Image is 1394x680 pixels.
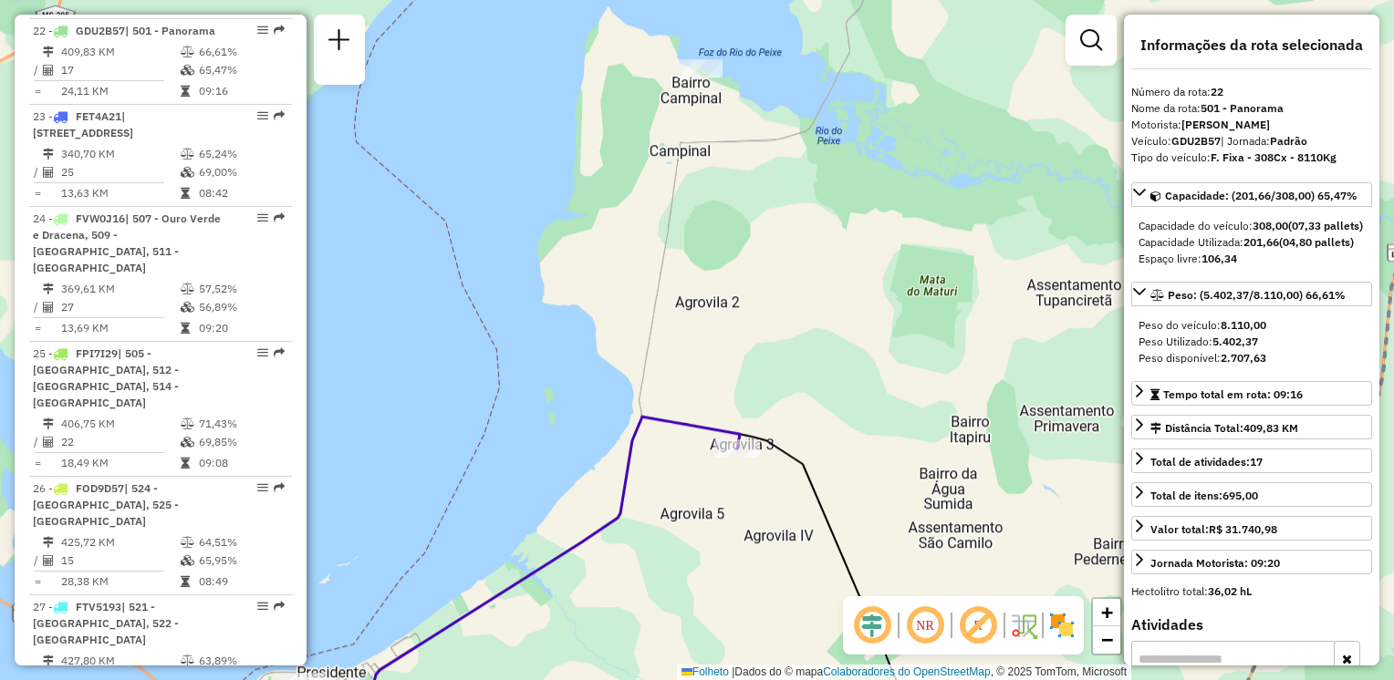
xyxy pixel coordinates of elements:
i: Tempo total em rota [181,458,190,469]
div: Peso: (5.402,37/8.110,00) 66,61% [1131,310,1372,374]
strong: 8.110,00 [1221,318,1266,332]
font: Motorista: [1131,118,1270,131]
td: / [33,61,42,79]
a: Total de atividades:17 [1131,448,1372,473]
strong: R$ 31.740,98 [1209,522,1277,536]
span: Total de atividades: [1150,455,1263,469]
td: 71,43% [198,415,285,433]
div: Jornada Motorista: 09:20 [1150,555,1280,572]
a: Total de itens:695,00 [1131,482,1372,507]
i: % de utilização da cubagem [181,167,194,178]
td: 08:49 [198,572,285,591]
span: | [STREET_ADDRESS] [33,109,133,139]
a: Tempo total em rota: 09:16 [1131,381,1372,406]
i: % de utilização do peso [181,283,194,294]
span: Exibir rótulo [956,603,1000,647]
strong: 2.707,63 [1221,351,1266,365]
td: 28,38 KM [60,572,180,591]
em: Opções [257,212,268,223]
i: % de utilização da cubagem [181,437,194,448]
i: Distância Total [43,46,54,57]
td: 64,51% [198,533,285,551]
td: / [33,551,42,570]
a: Colaboradores do OpenStreetMap [823,665,990,678]
em: Rota exportada [274,347,285,358]
td: 425,72 KM [60,533,180,551]
font: 25 - [33,346,53,360]
font: Peso Utilizado: [1139,335,1258,348]
td: 18,49 KM [60,454,180,472]
td: 24,11 KM [60,82,180,100]
em: Rota exportada [274,110,285,121]
div: Total de itens: [1150,488,1258,504]
strong: 5.402,37 [1212,335,1258,348]
td: 369,61 KM [60,280,180,298]
a: Distância Total:409,83 KM [1131,415,1372,439]
a: Capacidade: (201,66/308,00) 65,47% [1131,182,1372,207]
div: Espaço livre: [1139,251,1365,267]
td: 09:16 [198,82,285,100]
span: Ocultar deslocamento [850,603,894,647]
font: 69,00% [199,165,237,179]
font: Distância Total: [1165,421,1298,435]
td: 22 [60,433,180,451]
font: 56,89% [199,300,237,314]
td: = [33,82,42,100]
strong: Padrão [1270,134,1307,148]
img: Exibir/Ocultar setores [1047,611,1077,640]
td: 409,83 KM [60,43,180,61]
i: % de utilização do peso [181,418,194,429]
td: / [33,433,42,451]
span: Peso: (5.402,37/8.110,00) 66,61% [1168,288,1346,302]
td: 66,61% [198,43,285,61]
i: Distância Total [43,537,54,548]
strong: GDU2B57 [1171,134,1221,148]
td: 09:08 [198,454,285,472]
strong: 501 - Panorama [1201,101,1284,115]
i: Total de Atividades [43,437,54,448]
span: Peso do veículo: [1139,318,1266,332]
em: Rota exportada [274,601,285,612]
div: Peso disponível: [1139,350,1365,366]
a: Peso: (5.402,37/8.110,00) 66,61% [1131,282,1372,306]
span: − [1101,628,1113,651]
i: Total de Atividades [43,302,54,313]
span: FVW0J16 [76,211,125,225]
em: Opções [257,110,268,121]
i: % de utilização do peso [181,655,194,666]
font: 22 - [33,24,53,37]
a: Ampliar [1093,599,1120,626]
img: Fluxo de ruas [1009,611,1038,640]
em: Opções [257,482,268,493]
strong: 106,34 [1202,252,1237,265]
a: Nova sessão e pesquisa [321,22,358,63]
td: 09:20 [198,319,285,337]
strong: (07,33 pallets) [1288,219,1363,232]
td: 406,75 KM [60,415,180,433]
td: = [33,454,42,472]
i: % de utilização da cubagem [181,302,194,313]
i: Tempo total em rota [181,86,190,97]
font: Capacidade Utilizada: [1139,235,1354,249]
div: Capacidade: (201,66/308,00) 65,47% [1131,211,1372,274]
span: FOD9D57 [76,481,124,495]
i: Tempo total em rota [181,323,190,334]
span: GDU2B57 [76,24,125,37]
td: 17 [60,61,180,79]
font: Veículo: [1131,134,1307,148]
font: 24 - [33,211,53,225]
i: Total de Atividades [43,555,54,566]
td: 25 [60,163,180,181]
a: Valor total:R$ 31.740,98 [1131,516,1372,541]
span: Capacidade: (201,66/308,00) 65,47% [1165,189,1358,202]
font: 23 - [33,109,53,123]
i: Distância Total [43,418,54,429]
td: = [33,572,42,591]
td: 13,63 KM [60,184,180,202]
h4: Informações da rota selecionada [1131,36,1372,54]
i: % de utilização do peso [181,46,194,57]
i: Distância Total [43,283,54,294]
i: % de utilização do peso [181,537,194,548]
em: Opções [257,25,268,36]
span: Tempo total em rota: 09:16 [1163,387,1303,401]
